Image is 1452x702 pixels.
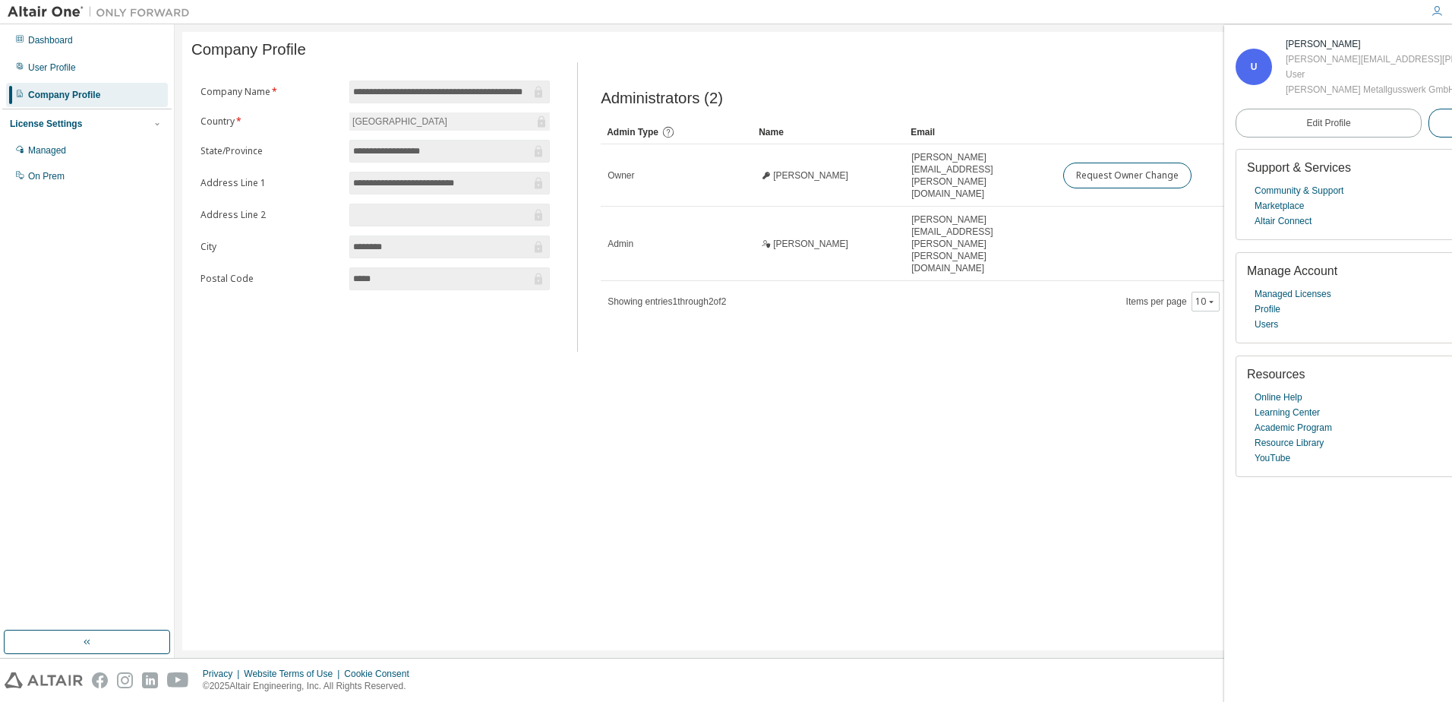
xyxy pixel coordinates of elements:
[203,668,244,680] div: Privacy
[142,672,158,688] img: linkedin.svg
[608,238,633,250] span: Admin
[28,170,65,182] div: On Prem
[911,120,1050,144] div: Email
[200,145,340,157] label: State/Province
[1126,292,1220,311] span: Items per page
[203,680,418,693] p: © 2025 Altair Engineering, Inc. All Rights Reserved.
[200,209,340,221] label: Address Line 2
[117,672,133,688] img: instagram.svg
[1255,405,1320,420] a: Learning Center
[200,86,340,98] label: Company Name
[1255,317,1278,332] a: Users
[1255,198,1304,213] a: Marketplace
[1247,368,1305,381] span: Resources
[608,296,726,307] span: Showing entries 1 through 2 of 2
[1255,302,1280,317] a: Profile
[607,127,658,138] span: Admin Type
[167,672,189,688] img: youtube.svg
[200,115,340,128] label: Country
[773,169,848,182] span: [PERSON_NAME]
[200,241,340,253] label: City
[28,34,73,46] div: Dashboard
[1255,286,1331,302] a: Managed Licenses
[911,213,1050,274] span: [PERSON_NAME][EMAIL_ADDRESS][PERSON_NAME][PERSON_NAME][DOMAIN_NAME]
[244,668,344,680] div: Website Terms of Use
[1255,451,1290,466] a: YouTube
[1063,163,1192,188] button: Request Owner Change
[1255,390,1302,405] a: Online Help
[773,238,848,250] span: [PERSON_NAME]
[349,112,550,131] div: [GEOGRAPHIC_DATA]
[1236,109,1422,138] a: Edit Profile
[601,90,723,107] span: Administrators (2)
[5,672,83,688] img: altair_logo.svg
[1195,296,1216,308] button: 10
[1255,435,1324,451] a: Resource Library
[911,151,1050,200] span: [PERSON_NAME][EMAIL_ADDRESS][PERSON_NAME][DOMAIN_NAME]
[608,169,634,182] span: Owner
[1307,117,1351,129] span: Edit Profile
[1255,213,1312,229] a: Altair Connect
[1247,264,1337,277] span: Manage Account
[1251,62,1258,72] span: U
[200,273,340,285] label: Postal Code
[8,5,197,20] img: Altair One
[1255,420,1332,435] a: Academic Program
[344,668,418,680] div: Cookie Consent
[28,62,76,74] div: User Profile
[92,672,108,688] img: facebook.svg
[28,89,100,101] div: Company Profile
[191,41,306,58] span: Company Profile
[28,144,66,157] div: Managed
[10,118,82,130] div: License Settings
[1247,161,1351,174] span: Support & Services
[350,113,450,130] div: [GEOGRAPHIC_DATA]
[1255,183,1343,198] a: Community & Support
[200,177,340,189] label: Address Line 1
[759,120,898,144] div: Name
